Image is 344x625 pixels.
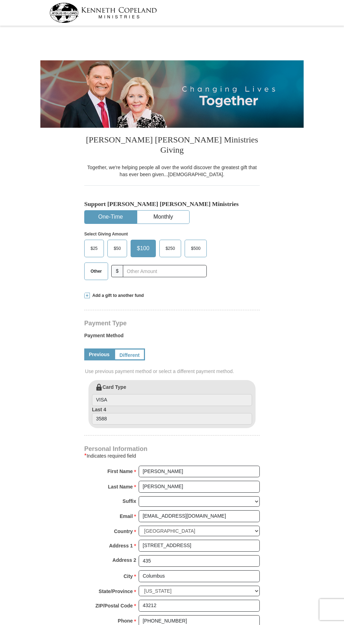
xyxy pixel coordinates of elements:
a: Previous [84,348,114,360]
span: $50 [110,243,124,254]
img: kcm-header-logo.svg [49,3,157,23]
strong: State/Province [99,586,133,596]
label: Card Type [92,384,252,406]
span: $25 [87,243,101,254]
input: Last 4 [92,413,252,425]
strong: Address 2 [112,555,136,565]
label: Last 4 [92,406,252,425]
input: Other Amount [123,265,207,277]
div: Together, we're helping people all over the world discover the greatest gift that has ever been g... [84,164,260,178]
strong: Last Name [108,482,133,492]
h3: [PERSON_NAME] [PERSON_NAME] Ministries Giving [84,128,260,164]
input: Card Type [92,394,252,406]
strong: First Name [107,466,133,476]
h5: Support [PERSON_NAME] [PERSON_NAME] Ministries [84,200,260,208]
span: Use previous payment method or select a different payment method. [85,368,260,375]
h4: Personal Information [84,446,260,452]
span: $250 [162,243,179,254]
span: $100 [133,243,153,254]
a: Different [114,348,145,360]
span: $ [111,265,123,277]
strong: Select Giving Amount [84,232,128,237]
h4: Payment Type [84,320,260,326]
strong: Country [114,526,133,536]
strong: Suffix [123,496,136,506]
strong: Email [120,511,133,521]
span: Other [87,266,105,277]
label: Payment Method [84,332,260,343]
strong: ZIP/Postal Code [95,601,133,611]
button: One-Time [85,211,137,224]
strong: Address 1 [109,541,133,551]
span: $500 [187,243,204,254]
button: Monthly [137,211,189,224]
strong: City [124,571,133,581]
span: Add a gift to another fund [90,293,144,299]
div: Indicates required field [84,452,260,460]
